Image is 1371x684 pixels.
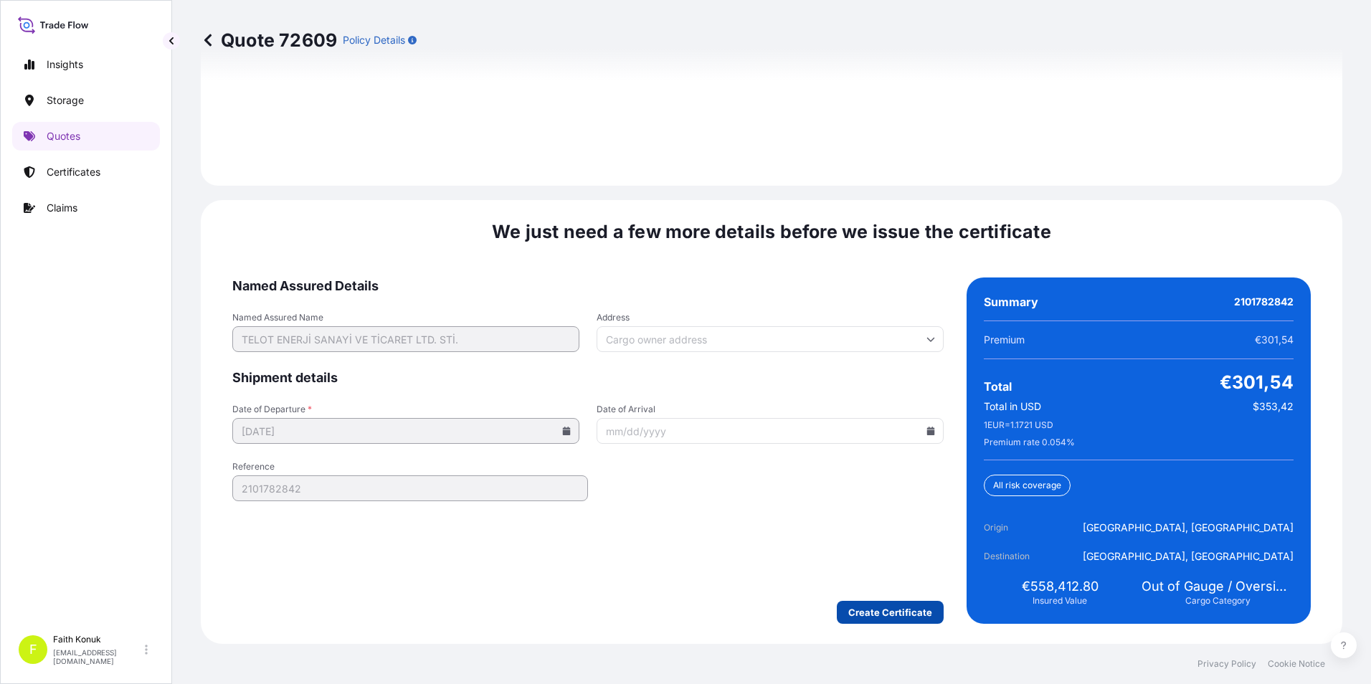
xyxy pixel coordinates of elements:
a: Cookie Notice [1268,658,1325,670]
span: Date of Departure [232,404,579,415]
a: Insights [12,50,160,79]
span: Insured Value [1033,595,1087,607]
p: Quote 72609 [201,29,337,52]
span: Origin [984,521,1064,535]
p: Create Certificate [848,605,932,619]
button: Create Certificate [837,601,944,624]
span: Shipment details [232,369,944,386]
span: Date of Arrival [597,404,944,415]
p: Claims [47,201,77,215]
span: Summary [984,295,1038,309]
span: $353,42 [1253,399,1294,414]
span: €558,412.80 [1022,578,1099,595]
span: Reference [232,461,588,472]
span: Premium rate 0.054 % [984,437,1075,448]
span: Premium [984,333,1025,347]
p: Insights [47,57,83,72]
span: Total in USD [984,399,1041,414]
p: [EMAIL_ADDRESS][DOMAIN_NAME] [53,648,142,665]
p: Quotes [47,129,80,143]
a: Quotes [12,122,160,151]
span: Named Assured Details [232,277,944,295]
input: mm/dd/yyyy [232,418,579,444]
div: All risk coverage [984,475,1071,496]
span: F [29,642,37,657]
span: €301,54 [1220,371,1294,394]
input: mm/dd/yyyy [597,418,944,444]
span: We just need a few more details before we issue the certificate [492,220,1051,243]
span: Destination [984,549,1064,564]
p: Certificates [47,165,100,179]
span: [GEOGRAPHIC_DATA], [GEOGRAPHIC_DATA] [1083,549,1294,564]
span: Address [597,312,944,323]
span: 1 EUR = 1.1721 USD [984,419,1053,431]
p: Faith Konuk [53,634,142,645]
a: Claims [12,194,160,222]
span: €301,54 [1255,333,1294,347]
input: Your internal reference [232,475,588,501]
a: Privacy Policy [1197,658,1256,670]
input: Cargo owner address [597,326,944,352]
span: Total [984,379,1012,394]
span: Named Assured Name [232,312,579,323]
p: Policy Details [343,33,405,47]
span: [GEOGRAPHIC_DATA], [GEOGRAPHIC_DATA] [1083,521,1294,535]
a: Certificates [12,158,160,186]
a: Storage [12,86,160,115]
p: Storage [47,93,84,108]
span: Out of Gauge / Oversized cargoes, Break Bulk, and cargoes requiring Heavy Lifts [1142,578,1294,595]
span: Cargo Category [1185,595,1251,607]
span: 2101782842 [1234,295,1294,309]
